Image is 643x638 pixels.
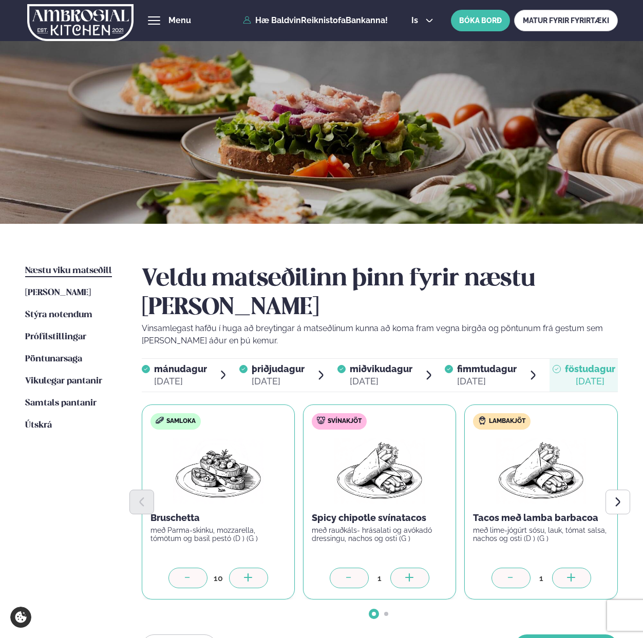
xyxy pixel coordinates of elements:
button: hamburger [148,14,160,27]
a: Útskrá [25,419,52,432]
div: [DATE] [350,375,412,388]
div: 1 [531,572,552,584]
a: Næstu viku matseðill [25,265,112,277]
span: Pöntunarsaga [25,355,82,363]
a: Stýra notendum [25,309,92,321]
a: Prófílstillingar [25,331,86,343]
span: Prófílstillingar [25,333,86,341]
span: is [411,16,421,25]
img: logo [27,2,134,44]
span: fimmtudagur [457,363,517,374]
p: með lime-jógúrt sósu, lauk, tómat salsa, nachos og osti (D ) (G ) [473,526,609,543]
span: [PERSON_NAME] [25,288,91,297]
button: Next slide [606,490,630,514]
a: Cookie settings [10,607,31,628]
img: sandwich-new-16px.svg [156,417,164,424]
span: Næstu viku matseðill [25,266,112,275]
span: miðvikudagur [350,363,412,374]
div: [DATE] [565,375,615,388]
p: Bruschetta [150,512,286,524]
p: með rauðkáls- hrásalati og avókadó dressingu, nachos og osti (G ) [312,526,447,543]
p: með Parma-skinku, mozzarella, tómötum og basil pestó (D ) (G ) [150,526,286,543]
div: 10 [207,572,229,584]
p: Tacos með lamba barbacoa [473,512,609,524]
button: BÓKA BORÐ [451,10,510,31]
h2: Veldu matseðilinn þinn fyrir næstu [PERSON_NAME] [142,265,618,322]
span: Samloka [166,417,196,426]
span: Go to slide 1 [372,612,376,616]
span: mánudagur [154,363,207,374]
a: Samtals pantanir [25,397,97,410]
div: [DATE] [252,375,305,388]
a: [PERSON_NAME] [25,287,91,299]
span: Lambakjöt [489,417,525,426]
a: Vikulegar pantanir [25,375,102,388]
p: Vinsamlegast hafðu í huga að breytingar á matseðlinum kunna að koma fram vegna birgða og pöntunum... [142,322,618,347]
img: Lamb.svg [478,416,486,424]
img: Bruschetta.png [173,438,263,504]
span: Svínakjöt [328,417,362,426]
a: MATUR FYRIR FYRIRTÆKI [514,10,618,31]
span: föstudagur [565,363,615,374]
a: Hæ BaldvinReiknistofaBankanna! [243,16,388,25]
img: Wraps.png [496,438,587,504]
span: þriðjudagur [252,363,305,374]
img: Wraps.png [334,438,425,504]
span: Stýra notendum [25,311,92,319]
div: [DATE] [457,375,517,388]
span: Go to slide 2 [384,612,388,616]
div: 1 [369,572,390,584]
span: Útskrá [25,421,52,430]
span: Vikulegar pantanir [25,377,102,385]
span: Samtals pantanir [25,399,97,408]
div: [DATE] [154,375,207,388]
a: Pöntunarsaga [25,353,82,365]
img: pork.svg [317,416,325,424]
button: is [403,16,442,25]
p: Spicy chipotle svínatacos [312,512,447,524]
button: Previous slide [129,490,154,514]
